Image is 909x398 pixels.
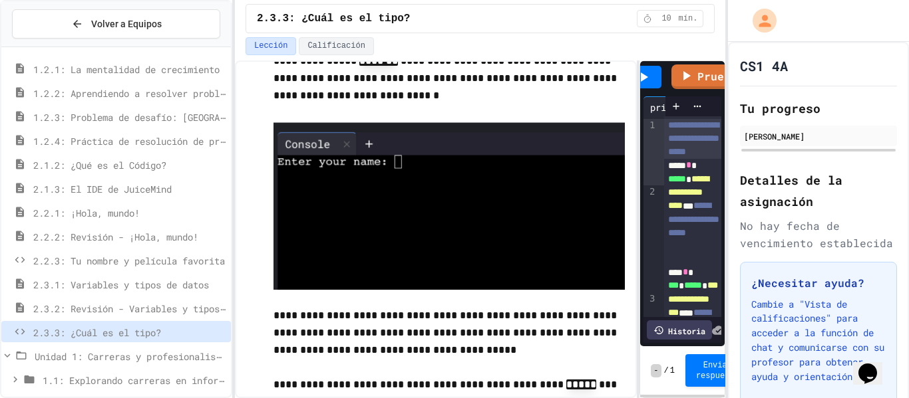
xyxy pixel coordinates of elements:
font: 1.2.3: Problema de desafío: [GEOGRAPHIC_DATA] [33,109,273,124]
div: Mi cuenta [739,5,780,36]
font: 2.1.2: ¿Qué es el Código? [33,159,166,171]
font: [PERSON_NAME] [744,131,805,142]
button: Lección [246,37,296,54]
font: 1.2.1: La mentalidad de crecimiento [33,63,220,76]
font: 2.3.1: Variables y tipos de datos [33,278,209,291]
font: 1.2.4: Práctica de resolución de problemas [33,133,257,148]
font: mín. [679,14,698,23]
font: 2.3.2: Revisión - Variables y tipos de datos [33,300,268,315]
font: Volver a Equipos [91,19,162,29]
font: Detalles de la asignación [740,173,842,209]
font: 2.2.2: Revisión - ¡Hola, mundo! [33,231,198,243]
font: 2.1.3: El IDE de JuiceMind [33,183,172,195]
button: Volver a Equipos [12,9,220,39]
font: Lección [254,41,287,50]
font: 2.3.3: ¿Cuál es el tipo? [33,326,161,339]
font: Calificación [307,41,365,50]
font: 2.2.1: ¡Hola, mundo! [33,207,140,219]
button: Calificación [299,37,373,54]
font: Cambie a "Vista de calificaciones" para acceder a la función de chat y comunicarse con su profeso... [751,298,884,383]
iframe: widget de chat [853,345,896,385]
font: 1.1: Explorando carreras en informática [43,372,250,387]
font: No hay fecha de vencimiento establecida [740,219,893,250]
font: Unidad 1: Carreras y profesionalismo [35,348,226,363]
font: 10 [661,14,671,23]
font: 2.2.3: Tu nombre y película favorita [33,254,225,267]
font: 1.2.2: Aprendiendo a resolver problemas difíciles [33,85,294,100]
font: 2.3.3: ¿Cuál es el tipo? [257,13,410,25]
font: CS1 4A [740,57,788,74]
font: ¿Necesitar ayuda? [751,276,864,290]
font: Tu progreso [740,100,820,116]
